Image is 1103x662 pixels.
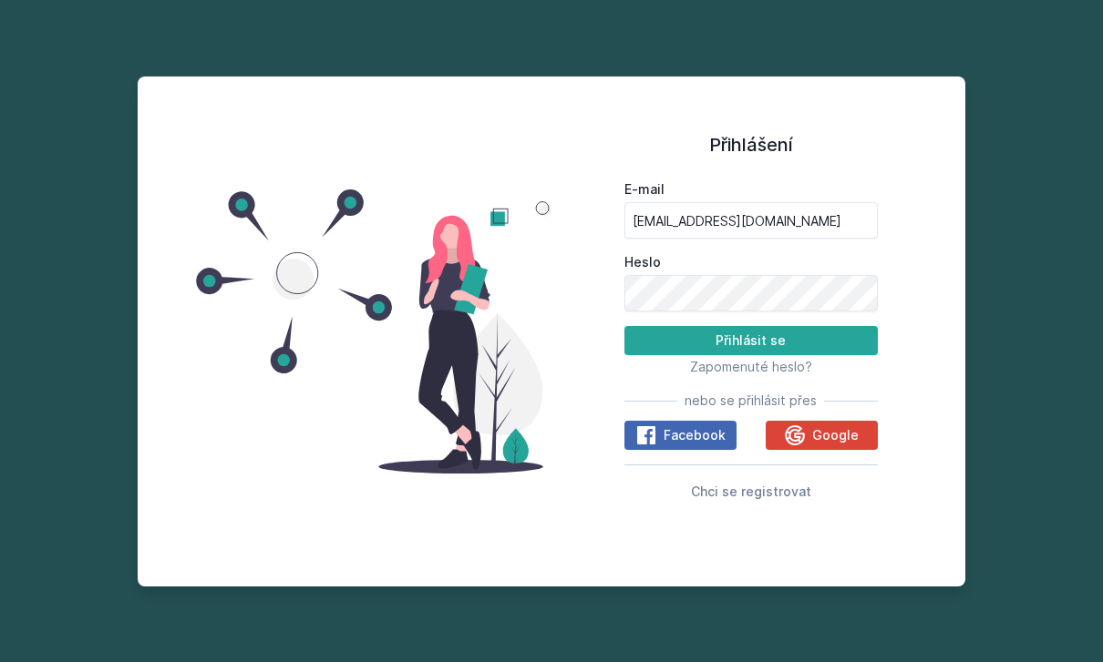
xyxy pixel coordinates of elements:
[690,359,812,374] span: Zapomenuté heslo?
[685,392,817,410] span: nebo se přihlásit přes
[624,180,878,199] label: E-mail
[624,326,878,355] button: Přihlásit se
[624,421,737,450] button: Facebook
[766,421,878,450] button: Google
[691,484,811,499] span: Chci se registrovat
[812,426,859,444] span: Google
[624,202,878,239] input: Tvoje e-mailová adresa
[691,480,811,502] button: Chci se registrovat
[664,426,726,444] span: Facebook
[624,131,878,158] h1: Přihlášení
[624,253,878,271] label: Heslo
